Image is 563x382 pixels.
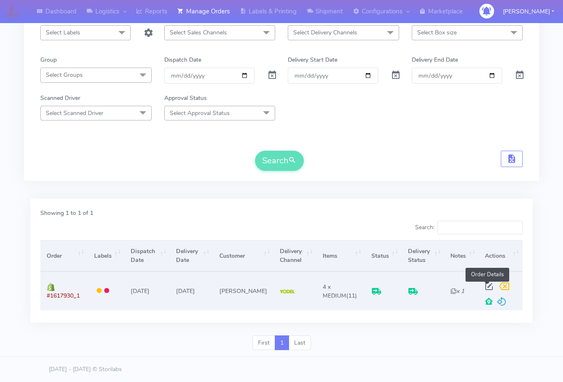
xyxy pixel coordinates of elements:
[124,272,170,310] td: [DATE]
[40,94,80,102] label: Scanned Driver
[293,29,357,37] span: Select Delivery Channels
[46,109,103,117] span: Select Scanned Driver
[87,240,124,272] th: Labels: activate to sort column ascending
[124,240,170,272] th: Dispatch Date: activate to sort column ascending
[323,283,357,300] span: (11)
[323,283,346,300] span: 4 x MEDIUM
[46,71,83,79] span: Select Groups
[497,3,560,20] button: [PERSON_NAME]
[288,55,337,64] label: Delivery Start Date
[417,29,457,37] span: Select Box size
[40,240,87,272] th: Order: activate to sort column ascending
[213,272,274,310] td: [PERSON_NAME]
[170,109,230,117] span: Select Approval Status
[479,240,523,272] th: Actions: activate to sort column ascending
[40,209,93,217] label: Showing 1 to 1 of 1
[170,272,213,310] td: [DATE]
[280,290,295,294] img: Yodel
[46,29,80,37] span: Select Labels
[437,221,523,234] input: Search:
[450,287,464,295] i: x 1
[170,240,213,272] th: Delivery Date: activate to sort column ascending
[170,29,227,37] span: Select Sales Channels
[164,94,207,102] label: Approval Status
[415,221,523,234] label: Search:
[164,55,201,64] label: Dispatch Date
[47,292,80,300] span: #1617930_1
[365,240,401,272] th: Status: activate to sort column ascending
[275,335,289,351] a: 1
[47,283,55,291] img: shopify.png
[412,55,458,64] label: Delivery End Date
[316,240,365,272] th: Items: activate to sort column ascending
[274,240,316,272] th: Delivery Channel: activate to sort column ascending
[402,240,444,272] th: Delivery Status: activate to sort column ascending
[213,240,274,272] th: Customer: activate to sort column ascending
[255,151,304,171] button: Search
[40,55,57,64] label: Group
[444,240,479,272] th: Notes: activate to sort column ascending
